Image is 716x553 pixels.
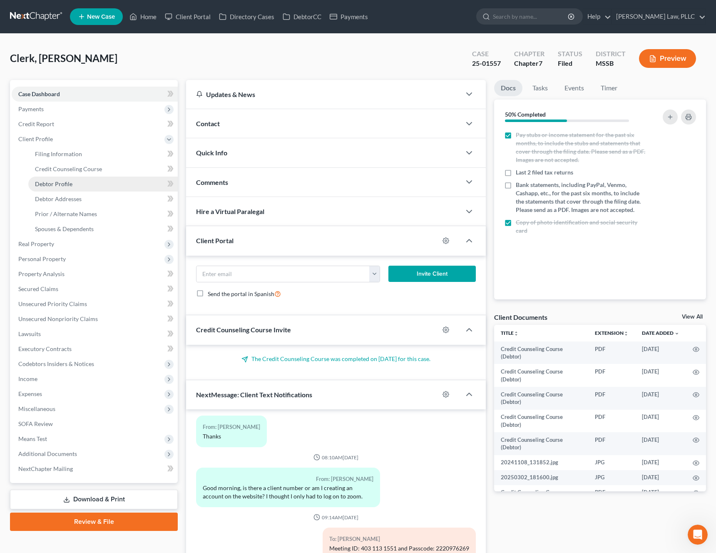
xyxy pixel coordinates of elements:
td: PDF [588,485,635,508]
span: Quick Info [196,149,227,157]
div: Status [558,49,582,59]
div: • [DATE] [80,222,103,231]
span: Debtor Profile [35,180,72,187]
a: SOFA Review [12,416,178,431]
td: PDF [588,432,635,455]
a: Debtor Addresses [28,192,178,207]
input: Enter email [196,266,370,282]
td: [DATE] [635,387,686,410]
span: Prior / Alternate Names [35,210,97,217]
td: Credit Counseling Course (Debtor) [494,432,588,455]
span: Debtor Addresses [35,195,82,202]
span: Means Test [18,435,47,442]
span: NextChapter Mailing [18,465,73,472]
span: Unsecured Priority Claims [18,300,87,307]
span: Income [18,375,37,382]
td: [DATE] [635,341,686,364]
div: [PERSON_NAME] [30,99,78,108]
a: Review & File [10,513,178,531]
div: Thanks [203,432,260,441]
span: Miscellaneous [18,405,55,412]
i: unfold_more [514,331,519,336]
a: DebtorCC [278,9,326,24]
span: Expenses [18,390,42,397]
span: Help [132,281,145,286]
i: unfold_more [624,331,629,336]
div: [PERSON_NAME] [30,222,78,231]
span: Send the portal in Spanish [208,290,274,297]
a: Debtor Profile [28,177,178,192]
span: NextMessage: Client Text Notifications [196,391,312,399]
div: 09:14AM[DATE] [196,514,476,521]
img: Profile image for Katie [10,214,26,231]
div: MSSB [596,59,626,68]
span: Credit Report [18,120,54,127]
div: • Just now [80,37,107,46]
div: • [DATE] [80,130,103,139]
div: [PERSON_NAME] [30,161,78,169]
div: • [DATE] [80,68,103,77]
div: Updates & News [196,90,451,99]
iframe: Intercom live chat [688,525,708,545]
span: Pay stubs or income statement for the past six months, to include the stubs and statements that c... [516,131,646,164]
td: Credit Counseling Course (Debtor) [494,387,588,410]
span: Hi [PERSON_NAME]! Those figures are reporting as negative because of the special exception you ha... [30,122,408,129]
div: 25-01557 [472,59,501,68]
a: Help [583,9,611,24]
a: [PERSON_NAME] Law, PLLC [612,9,706,24]
span: 7 [539,59,542,67]
a: NextChapter Mailing [12,461,178,476]
strong: 50% Completed [505,111,546,118]
td: PDF [588,410,635,433]
span: Thanks for letting us know. Our team is investigating this issue currently. It seems to be happen... [30,91,623,98]
span: Real Property [18,240,54,247]
td: Credit Counseling Course (Debtor) [494,485,588,508]
span: SOFA Review [18,420,53,427]
a: Titleunfold_more [501,330,519,336]
div: • [DATE] [80,161,103,169]
span: Copy of photo identification and social security card [516,218,646,235]
h1: Messages [62,4,107,18]
td: Credit Counseling Course (Debtor) [494,410,588,433]
div: • [DATE] [80,99,103,108]
span: Payments [18,105,44,112]
div: Client Documents [494,313,547,321]
a: Unsecured Nonpriority Claims [12,311,178,326]
span: New Case [87,14,115,20]
a: Download & Print [10,490,178,509]
a: Secured Claims [12,281,178,296]
a: Spouses & Dependents [28,222,178,237]
div: • [DATE] [80,192,103,200]
td: [DATE] [635,364,686,387]
span: Last 2 filed tax returns [516,168,573,177]
a: View All [682,314,703,320]
div: To: [PERSON_NAME] [329,534,469,544]
td: Credit Counseling Course (Debtor) [494,364,588,387]
span: Hire a Virtual Paralegal [196,207,264,215]
div: Chapter [514,59,544,68]
div: Case [472,49,501,59]
img: Profile image for Katie [10,29,26,46]
a: Tasks [526,80,554,96]
a: Credit Report [12,117,178,132]
div: [PERSON_NAME] [30,130,78,139]
td: JPG [588,470,635,485]
button: Preview [639,49,696,68]
div: Chapter [514,49,544,59]
td: Credit Counseling Course (Debtor) [494,341,588,364]
td: [DATE] [635,455,686,470]
a: Prior / Alternate Names [28,207,178,222]
button: Invite Client [388,266,476,282]
span: Comments [196,178,228,186]
td: [DATE] [635,432,686,455]
i: expand_more [674,331,679,336]
div: [PERSON_NAME] [30,253,78,262]
a: Credit Counseling Course [28,162,178,177]
span: Unsecured Nonpriority Claims [18,315,98,322]
span: Additional Documents [18,450,77,457]
a: Events [558,80,591,96]
div: Close [146,3,161,18]
div: • [DATE] [80,253,103,262]
td: 20241108_131852.jpg [494,455,588,470]
td: [DATE] [635,485,686,508]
